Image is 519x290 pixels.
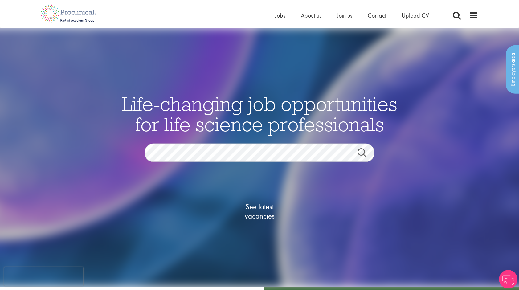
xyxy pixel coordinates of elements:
a: See latestvacancies [229,177,290,245]
a: Join us [337,11,352,19]
img: Chatbot [499,270,517,288]
a: About us [301,11,321,19]
span: Life-changing job opportunities for life science professionals [122,91,397,136]
a: Contact [368,11,386,19]
a: Jobs [275,11,285,19]
a: Upload CV [402,11,429,19]
span: See latest vacancies [229,202,290,220]
iframe: reCAPTCHA [4,267,83,286]
a: Job search submit button [353,148,379,160]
